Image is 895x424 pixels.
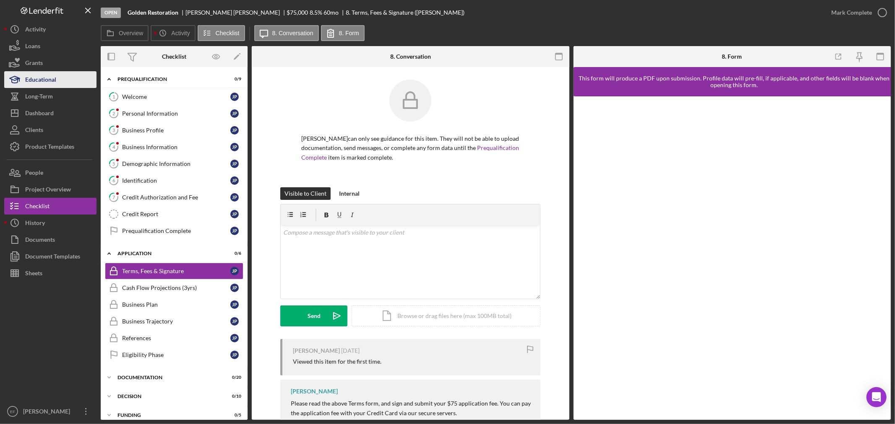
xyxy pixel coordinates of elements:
[105,279,243,296] a: Cash Flow Projections (3yrs)JP
[122,160,230,167] div: Demographic Information
[117,375,220,380] div: Documentation
[105,155,243,172] a: 5Demographic InformationJP
[122,211,230,217] div: Credit Report
[346,9,464,16] div: 8. Terms, Fees & Signature ([PERSON_NAME])
[280,187,331,200] button: Visible to Client
[117,77,220,82] div: Prequalification
[230,300,239,309] div: J P
[105,122,243,139] a: 3Business ProfileJP
[226,251,241,256] div: 0 / 6
[112,111,115,116] tspan: 2
[117,251,220,256] div: Application
[230,334,239,342] div: J P
[226,413,241,418] div: 0 / 5
[866,387,887,407] div: Open Intercom Messenger
[198,25,245,41] button: Checklist
[823,4,891,21] button: Mark Complete
[105,263,243,279] a: Terms, Fees & SignatureJP
[230,176,239,185] div: J P
[339,187,360,200] div: Internal
[185,9,287,16] div: [PERSON_NAME] [PERSON_NAME]
[324,9,339,16] div: 60 mo
[112,178,115,183] tspan: 6
[831,4,872,21] div: Mark Complete
[162,53,186,60] div: Checklist
[287,9,308,16] span: $75,000
[284,187,326,200] div: Visible to Client
[122,352,230,358] div: Eligibility Phase
[119,30,143,36] label: Overview
[112,194,115,200] tspan: 7
[291,388,338,395] div: [PERSON_NAME]
[226,375,241,380] div: 0 / 20
[105,139,243,155] a: 4Business InformationJP
[122,284,230,291] div: Cash Flow Projections (3yrs)
[151,25,195,41] button: Activity
[122,335,230,341] div: References
[122,177,230,184] div: Identification
[117,394,220,399] div: Decision
[272,30,313,36] label: 8. Conversation
[390,53,431,60] div: 8. Conversation
[293,347,340,354] div: [PERSON_NAME]
[122,318,230,325] div: Business Trajectory
[21,403,76,422] div: [PERSON_NAME]
[105,222,243,239] a: Prequalification CompleteJP
[341,347,360,354] time: 2025-08-31 00:15
[339,30,359,36] label: 8. Form
[105,88,243,105] a: 1WelcomeJP
[230,317,239,326] div: J P
[105,346,243,363] a: Eligibility PhaseJP
[112,161,115,166] tspan: 5
[122,127,230,134] div: Business Profile
[230,193,239,202] div: J P
[230,93,239,101] div: J P
[321,25,365,41] button: 8. Form
[230,109,239,118] div: J P
[122,110,230,117] div: Personal Information
[122,144,230,150] div: Business Information
[230,143,239,151] div: J P
[101,8,121,18] div: Open
[105,189,243,206] a: 7Credit Authorization and FeeJP
[230,284,239,292] div: J P
[301,144,519,160] a: Prequalification Complete
[230,227,239,235] div: J P
[122,194,230,201] div: Credit Authorization and Fee
[112,94,115,99] tspan: 1
[226,394,241,399] div: 0 / 10
[101,25,149,41] button: Overview
[230,351,239,359] div: J P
